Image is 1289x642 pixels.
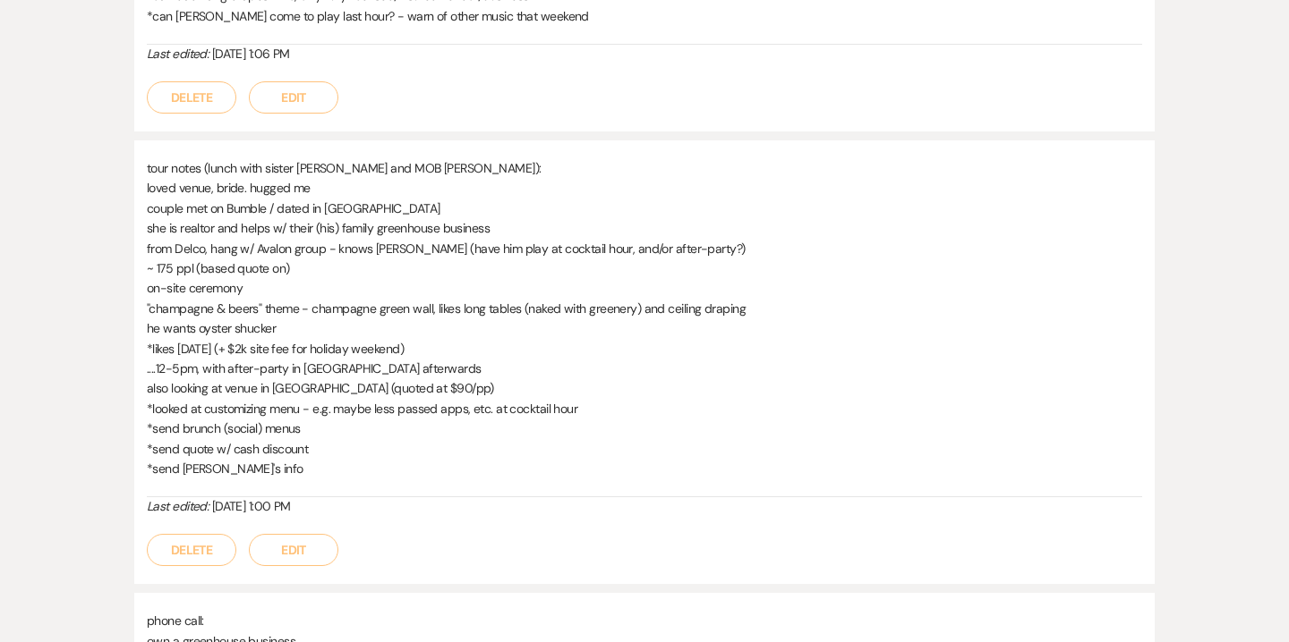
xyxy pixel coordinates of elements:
[147,439,1142,459] p: *send quote w/ cash discount
[147,459,1142,478] p: *send [PERSON_NAME]'s info
[147,378,1142,398] p: also looking at venue in [GEOGRAPHIC_DATA] (quoted at $90/pp)
[147,81,236,114] button: Delete
[147,299,1142,318] p: "champagne & beers" theme - champagne green wall, likes long tables (naked with greenery) and cei...
[147,46,209,62] i: Last edited:
[147,45,1142,63] div: [DATE] 1:06 PM
[147,399,1142,418] p: *looked at customizing menu - e.g. maybe less passed apps, etc. at cocktail hour
[147,534,236,566] button: Delete
[147,318,1142,338] p: he wants oyster shucker
[147,278,1142,298] p: on-site ceremony
[147,199,1142,218] p: couple met on Bumble / dated in [GEOGRAPHIC_DATA]
[147,339,1142,359] p: *likes [DATE] (+ $2k site fee for holiday weekend)
[147,258,1142,278] p: ~ 175 ppl (based quote on)
[147,6,1142,26] p: *can [PERSON_NAME] come to play last hour? - warn of other music that weekend
[147,178,1142,198] p: loved venue, bride. hugged me
[147,359,1142,378] p: ....12-5pm, with after-party in [GEOGRAPHIC_DATA] afterwards
[147,158,1142,178] p: tour notes (lunch with sister [PERSON_NAME] and MOB [PERSON_NAME]):
[249,81,338,114] button: Edit
[147,418,1142,438] p: *send brunch (social) menus
[147,497,1142,516] div: [DATE] 1:00 PM
[147,611,1142,630] p: phone call:
[147,218,1142,238] p: she is realtor and helps w/ their (his) family greenhouse business
[249,534,338,566] button: Edit
[147,239,1142,258] p: from Delco, hang w/ Avalon group - knows [PERSON_NAME] (have him play at cocktail hour, and/or af...
[147,498,209,514] i: Last edited:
